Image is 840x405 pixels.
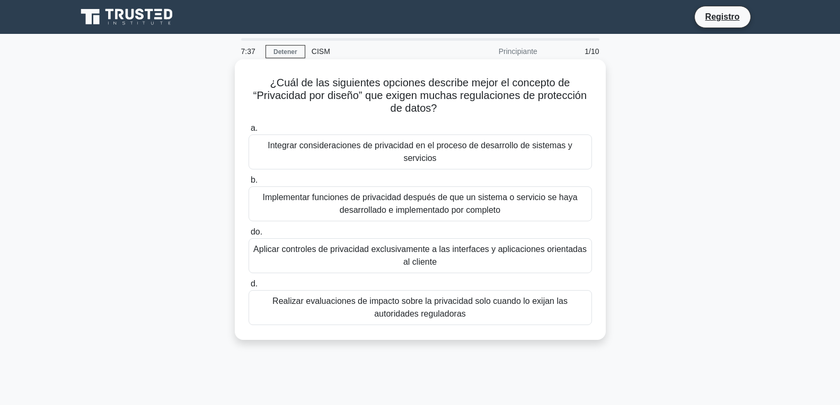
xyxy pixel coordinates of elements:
font: ¿Cuál de las siguientes opciones describe mejor el concepto de “Privacidad por diseño” que exigen... [253,77,587,114]
font: Realizar evaluaciones de impacto sobre la privacidad solo cuando lo exijan las autoridades regula... [272,296,568,318]
font: 7:37 [241,47,255,56]
a: Registro [699,10,746,23]
font: CISM [312,47,330,56]
font: 1/10 [585,47,599,56]
font: Registro [705,12,740,21]
font: a. [251,123,258,132]
font: do. [251,227,262,236]
font: Implementar funciones de privacidad después de que un sistema o servicio se haya desarrollado e i... [262,193,577,214]
font: Detener [273,48,297,56]
a: Detener [266,45,305,58]
font: Aplicar controles de privacidad exclusivamente a las interfaces y aplicaciones orientadas al cliente [253,245,587,266]
font: b. [251,175,258,184]
font: Integrar consideraciones de privacidad en el proceso de desarrollo de sistemas y servicios [268,141,572,163]
font: d. [251,279,258,288]
font: Principiante [499,47,537,56]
